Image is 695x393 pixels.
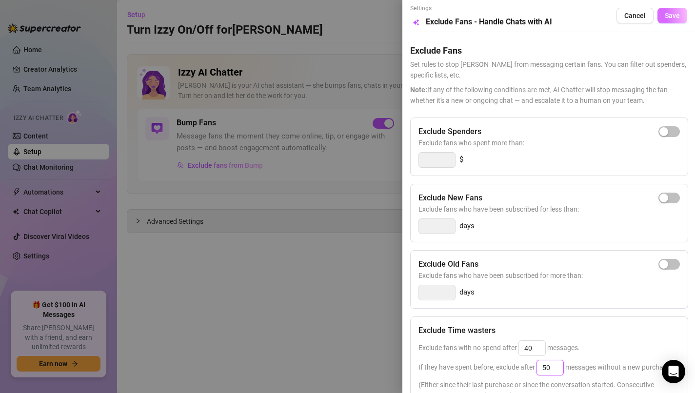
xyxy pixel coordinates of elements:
h5: Exclude New Fans [418,192,482,204]
span: Save [665,12,680,20]
button: Save [657,8,687,23]
div: Open Intercom Messenger [662,360,685,383]
span: Note: [410,86,427,94]
span: If any of the following conditions are met, AI Chatter will stop messaging the fan — whether it's... [410,84,687,106]
h5: Exclude Old Fans [418,258,478,270]
span: Cancel [624,12,646,20]
span: $ [459,154,463,166]
span: Exclude fans who have been subscribed for more than: [418,270,680,281]
span: Settings [410,4,552,13]
span: Exclude fans who have been subscribed for less than: [418,204,680,215]
span: Exclude fans who spent more than: [418,138,680,148]
span: days [459,287,475,298]
span: Set rules to stop [PERSON_NAME] from messaging certain fans. You can filter out spenders, specifi... [410,59,687,80]
button: Cancel [616,8,654,23]
span: days [459,220,475,232]
h5: Exclude Time wasters [418,325,496,336]
h5: Exclude Fans [410,44,687,57]
span: Exclude fans with no spend after messages. [418,344,580,352]
h5: Exclude Fans - Handle Chats with AI [426,16,552,28]
h5: Exclude Spenders [418,126,481,138]
span: If they have spent before, exclude after messages without a new purchase. [418,363,672,371]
